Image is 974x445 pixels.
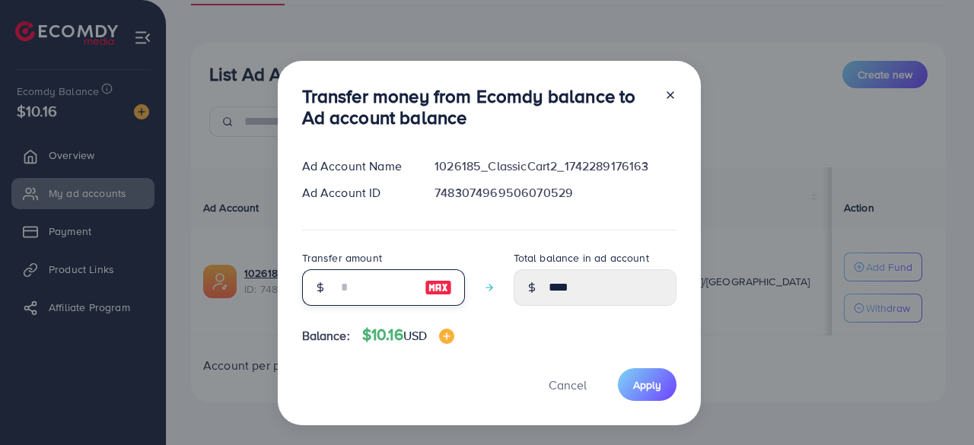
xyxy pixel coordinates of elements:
[618,368,676,401] button: Apply
[422,184,688,202] div: 7483074969506070529
[439,329,454,344] img: image
[422,157,688,175] div: 1026185_ClassicCart2_1742289176163
[633,377,661,393] span: Apply
[302,327,350,345] span: Balance:
[514,250,649,265] label: Total balance in ad account
[302,85,652,129] h3: Transfer money from Ecomdy balance to Ad account balance
[362,326,454,345] h4: $10.16
[403,327,427,344] span: USD
[425,278,452,297] img: image
[909,377,963,434] iframe: Chat
[302,250,382,265] label: Transfer amount
[290,184,423,202] div: Ad Account ID
[549,377,587,393] span: Cancel
[290,157,423,175] div: Ad Account Name
[530,368,606,401] button: Cancel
